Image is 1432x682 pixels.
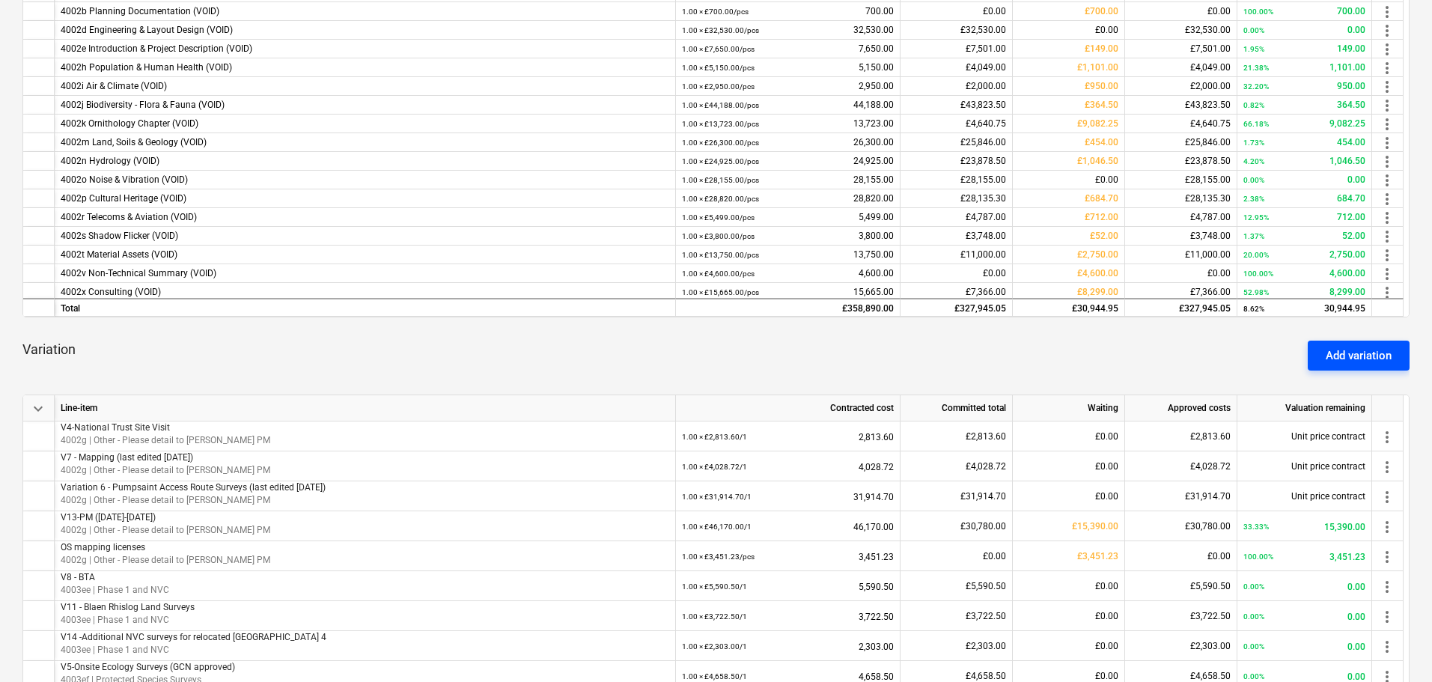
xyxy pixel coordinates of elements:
small: 1.37% [1243,232,1264,240]
small: 4.20% [1243,157,1264,165]
span: more_vert [1378,488,1396,506]
div: Committed total [901,395,1013,421]
small: 1.00 × £3,722.50 / 1 [682,612,747,621]
span: £30,780.00 [1185,521,1231,532]
div: 15,665.00 [682,283,894,302]
span: £4,028.72 [1190,461,1231,472]
span: £4,049.00 [966,62,1006,73]
span: more_vert [1378,22,1396,40]
small: 1.00 × £5,150.00 / pcs [682,64,755,72]
div: 5,590.50 [682,571,894,602]
span: £1,046.50 [1077,156,1118,166]
span: £1,101.00 [1077,62,1118,73]
span: more_vert [1378,3,1396,21]
div: 4002j Biodiversity - Flora & Fauna (VOID) [61,96,669,115]
span: £28,135.30 [1185,193,1231,204]
div: 0.00 [1243,631,1365,662]
span: more_vert [1378,518,1396,536]
span: £43,823.50 [1185,100,1231,110]
span: £0.00 [1095,641,1118,651]
span: more_vert [1378,59,1396,77]
span: £25,846.00 [960,137,1006,147]
span: more_vert [1378,78,1396,96]
small: 8.62% [1243,304,1264,312]
div: 4002h Population & Human Health (VOID) [61,58,669,77]
div: 364.50 [1243,96,1365,115]
div: 4002o Noise & Vibration (VOID) [61,171,669,189]
span: more_vert [1378,265,1396,283]
small: 1.00 × £3,451.23 / pcs [682,552,755,561]
div: 700.00 [1243,2,1365,21]
span: £454.00 [1085,137,1118,147]
span: £4,640.75 [966,118,1006,129]
span: £11,000.00 [960,249,1006,260]
span: £3,722.50 [1190,611,1231,621]
span: £3,748.00 [966,231,1006,241]
div: 454.00 [1243,133,1365,152]
span: £52.00 [1090,231,1118,241]
span: £0.00 [1095,671,1118,681]
small: 1.00 × £700.00 / pcs [682,7,749,16]
span: £0.00 [1207,268,1231,278]
p: 4003ee | Phase 1 and NVC [61,645,669,657]
span: £0.00 [1207,6,1231,16]
span: keyboard_arrow_down [29,400,47,418]
span: £2,303.00 [966,641,1006,651]
span: £4,787.00 [1190,212,1231,222]
small: 100.00% [1243,270,1273,278]
small: 33.33% [1243,523,1269,531]
span: £11,000.00 [1185,249,1231,260]
div: Add variation [1326,346,1392,365]
div: 52.00 [1243,227,1365,246]
small: 1.00 × £4,600.00 / pcs [682,270,755,278]
span: more_vert [1378,97,1396,115]
div: 3,451.23 [682,541,894,572]
span: £2,813.60 [966,431,1006,442]
span: Unit price contract [1291,431,1365,442]
div: Contracted cost [676,395,901,421]
span: £23,878.50 [960,156,1006,166]
span: £32,530.00 [1185,25,1231,35]
span: £25,846.00 [1185,137,1231,147]
p: OS mapping licenses [61,541,669,554]
span: £23,878.50 [1185,156,1231,166]
span: £31,914.70 [1185,491,1231,502]
div: Valuation remaining [1237,395,1372,421]
div: £30,944.95 [1013,297,1125,316]
div: 4002k Ornithology Chapter (VOID) [61,115,669,133]
span: £28,155.00 [1185,174,1231,185]
p: V13-PM ([DATE]-[DATE]) [61,511,669,524]
div: 4002r Telecoms & Aviation (VOID) [61,208,669,227]
div: 2,813.60 [682,421,894,452]
div: 4002s Shadow Flicker (VOID) [61,227,669,246]
span: £0.00 [983,268,1006,278]
p: 4002g | Other - Please detail to [PERSON_NAME] PM [61,465,669,478]
div: 4002v Non-Technical Summary (VOID) [61,264,669,283]
span: £43,823.50 [960,100,1006,110]
iframe: Chat Widget [1357,610,1432,682]
span: £364.50 [1085,100,1118,110]
span: £2,000.00 [966,81,1006,91]
div: 28,155.00 [682,171,894,189]
small: 1.00 × £24,925.00 / pcs [682,157,759,165]
p: V5-Onsite Ecology Surveys (GCN approved) [61,661,669,674]
span: £5,590.50 [1190,581,1231,591]
div: 26,300.00 [682,133,894,152]
span: more_vert [1378,428,1396,446]
small: 20.00% [1243,251,1269,259]
div: 5,150.00 [682,58,894,77]
div: 2,303.00 [682,631,894,662]
p: 4002g | Other - Please detail to [PERSON_NAME] PM [61,555,669,567]
span: £2,303.00 [1190,641,1231,651]
div: 4002p Cultural Heritage (VOID) [61,189,669,208]
span: £9,082.25 [1077,118,1118,129]
small: 0.82% [1243,101,1264,109]
div: 4002d Engineering & Layout Design (VOID) [61,21,669,40]
span: £3,722.50 [966,611,1006,621]
span: more_vert [1378,134,1396,152]
span: more_vert [1378,608,1396,626]
div: 0.00 [1243,601,1365,632]
small: 1.00 × £26,300.00 / pcs [682,138,759,147]
small: 100.00% [1243,552,1273,561]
